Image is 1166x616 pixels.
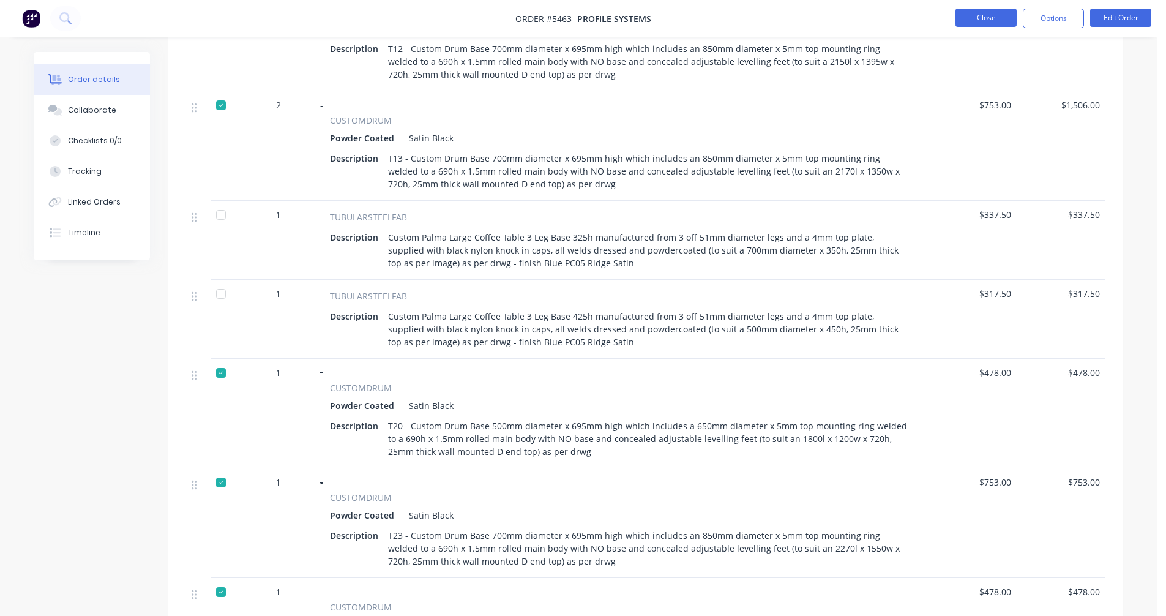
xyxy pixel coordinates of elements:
button: Collaborate [34,95,150,126]
span: $1,506.00 [1021,99,1100,111]
div: Custom Palma Large Coffee Table 3 Leg Base 325h manufactured from 3 off 51mm diameter legs and a ... [383,228,913,272]
div: T20 - Custom Drum Base 500mm diameter x 695mm high which includes a 650mm diameter x 5mm top moun... [383,417,913,460]
span: $753.00 [932,99,1011,111]
div: Checklists 0/0 [68,135,122,146]
span: $317.50 [932,287,1011,300]
div: Collaborate [68,105,116,116]
button: Tracking [34,156,150,187]
div: Tracking [68,166,102,177]
div: Timeline [68,227,100,238]
button: Linked Orders [34,187,150,217]
div: Description [330,527,383,544]
div: Powder Coated [330,129,399,147]
span: $478.00 [1021,366,1100,379]
span: 1 [276,208,281,221]
span: $478.00 [1021,585,1100,598]
span: - [320,476,323,488]
div: Description [330,307,383,325]
div: Description [330,228,383,246]
span: 2 [276,99,281,111]
button: Options [1023,9,1084,28]
button: Edit Order [1090,9,1151,27]
span: TUBULARSTEELFAB [330,211,407,223]
div: Powder Coated [330,397,399,415]
div: Description [330,40,383,58]
span: $478.00 [932,585,1011,598]
span: CUSTOMDRUM [330,491,392,504]
div: Linked Orders [68,197,121,208]
span: CUSTOMDRUM [330,381,392,394]
div: Satin Black [404,129,454,147]
span: $478.00 [932,366,1011,379]
span: $337.50 [1021,208,1100,221]
span: - [320,586,323,598]
div: Satin Black [404,506,454,524]
button: Close [955,9,1017,27]
div: Custom Palma Large Coffee Table 3 Leg Base 425h manufactured from 3 off 51mm diameter legs and a ... [383,307,913,351]
span: Order #5463 - [515,13,577,24]
span: $753.00 [1021,476,1100,489]
span: - [320,99,323,111]
span: 1 [276,366,281,379]
button: Order details [34,64,150,95]
span: $317.50 [1021,287,1100,300]
div: Satin Black [404,397,454,415]
span: 1 [276,287,281,300]
div: T13 - Custom Drum Base 700mm diameter x 695mm high which includes an 850mm diameter x 5mm top mou... [383,149,913,193]
span: 1 [276,476,281,489]
span: CUSTOMDRUM [330,114,392,127]
span: $753.00 [932,476,1011,489]
img: Factory [22,9,40,28]
span: $337.50 [932,208,1011,221]
div: T12 - Custom Drum Base 700mm diameter x 695mm high which includes an 850mm diameter x 5mm top mou... [383,40,913,83]
button: Timeline [34,217,150,248]
div: T23 - Custom Drum Base 700mm diameter x 695mm high which includes an 850mm diameter x 5mm top mou... [383,527,913,570]
span: - [320,367,323,378]
span: CUSTOMDRUM [330,601,392,614]
div: Order details [68,74,120,85]
span: TUBULARSTEELFAB [330,290,407,302]
span: 1 [276,585,281,598]
div: Description [330,417,383,435]
div: Description [330,149,383,167]
div: Powder Coated [330,506,399,524]
span: Profile Systems [577,13,651,24]
button: Checklists 0/0 [34,126,150,156]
